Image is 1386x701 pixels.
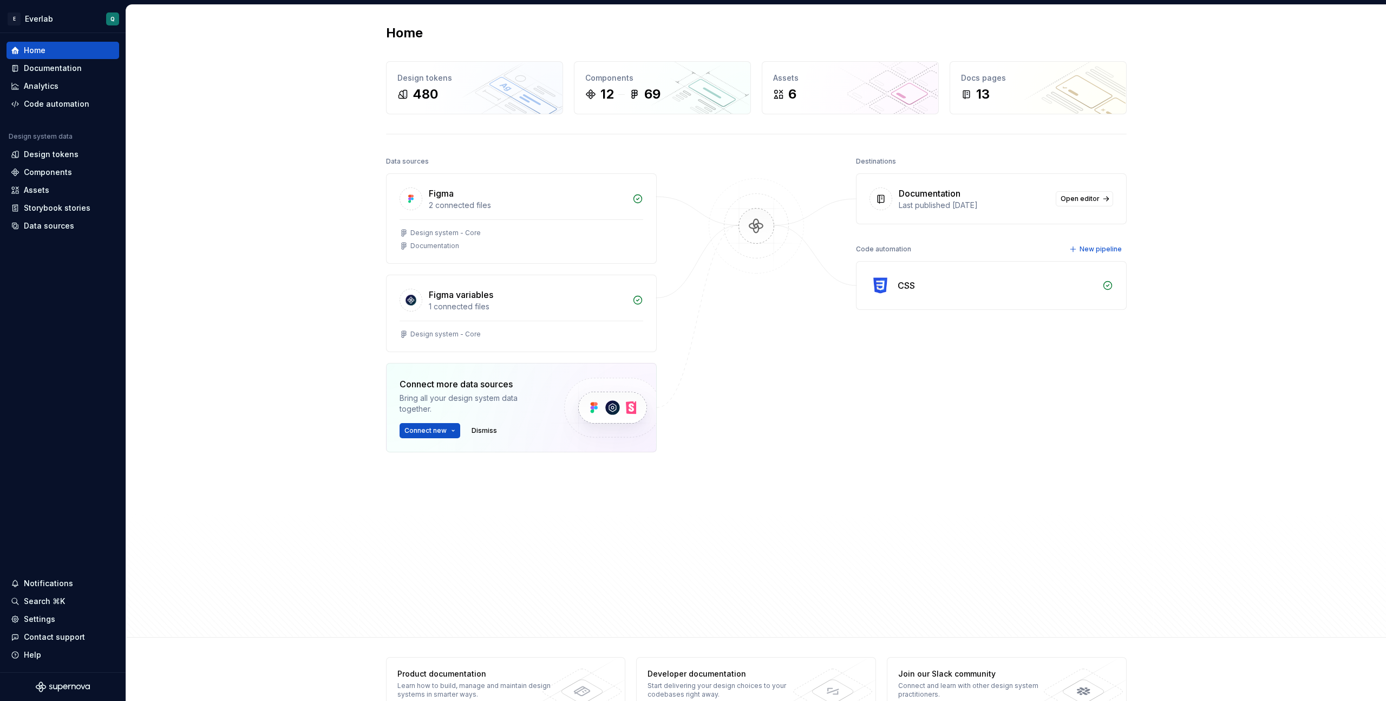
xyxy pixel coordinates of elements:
[6,42,119,59] a: Home
[1056,191,1113,206] a: Open editor
[6,217,119,235] a: Data sources
[648,681,805,699] div: Start delivering your design choices to your codebases right away.
[648,668,805,679] div: Developer documentation
[410,330,481,339] div: Design system - Core
[899,187,960,200] div: Documentation
[386,154,429,169] div: Data sources
[24,614,55,625] div: Settings
[386,173,657,264] a: Figma2 connected filesDesign system - CoreDocumentation
[386,275,657,352] a: Figma variables1 connected filesDesign system - Core
[36,681,90,692] svg: Supernova Logo
[1061,194,1100,203] span: Open editor
[24,578,73,589] div: Notifications
[24,632,85,642] div: Contact support
[6,181,119,199] a: Assets
[400,393,546,414] div: Bring all your design system data together.
[397,668,555,679] div: Product documentation
[856,154,896,169] div: Destinations
[386,61,563,114] a: Design tokens480
[788,86,796,103] div: 6
[950,61,1127,114] a: Docs pages13
[6,611,119,628] a: Settings
[898,681,1056,699] div: Connect and learn with other design system practitioners.
[24,149,79,160] div: Design tokens
[429,301,626,312] div: 1 connected files
[386,24,423,42] h2: Home
[600,86,614,103] div: 12
[6,593,119,610] button: Search ⌘K
[6,575,119,592] button: Notifications
[574,61,751,114] a: Components1269
[400,378,546,391] div: Connect more data sources
[24,650,41,660] div: Help
[773,73,927,83] div: Assets
[898,668,1056,679] div: Join our Slack community
[410,242,459,250] div: Documentation
[397,73,552,83] div: Design tokens
[898,279,915,292] div: CSS
[9,132,73,141] div: Design system data
[25,14,53,24] div: Everlab
[24,220,74,231] div: Data sources
[6,77,119,95] a: Analytics
[24,185,49,196] div: Assets
[24,203,90,213] div: Storybook stories
[429,288,493,301] div: Figma variables
[413,86,438,103] div: 480
[404,426,447,435] span: Connect new
[429,187,454,200] div: Figma
[24,63,82,74] div: Documentation
[429,200,626,211] div: 2 connected files
[2,7,123,30] button: EEverlabQ
[24,596,65,607] div: Search ⌘K
[110,15,115,23] div: Q
[6,60,119,77] a: Documentation
[400,423,460,438] button: Connect new
[899,200,1049,211] div: Last published [DATE]
[467,423,502,438] button: Dismiss
[410,229,481,237] div: Design system - Core
[1080,245,1122,254] span: New pipeline
[6,146,119,163] a: Design tokens
[856,242,911,257] div: Code automation
[585,73,740,83] div: Components
[6,646,119,664] button: Help
[6,628,119,646] button: Contact support
[1066,242,1127,257] button: New pipeline
[6,199,119,217] a: Storybook stories
[472,426,497,435] span: Dismiss
[976,86,990,103] div: 13
[24,45,45,56] div: Home
[6,164,119,181] a: Components
[644,86,661,103] div: 69
[8,12,21,25] div: E
[24,99,89,109] div: Code automation
[961,73,1115,83] div: Docs pages
[6,95,119,113] a: Code automation
[762,61,939,114] a: Assets6
[397,681,555,699] div: Learn how to build, manage and maintain design systems in smarter ways.
[24,167,72,178] div: Components
[24,81,58,92] div: Analytics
